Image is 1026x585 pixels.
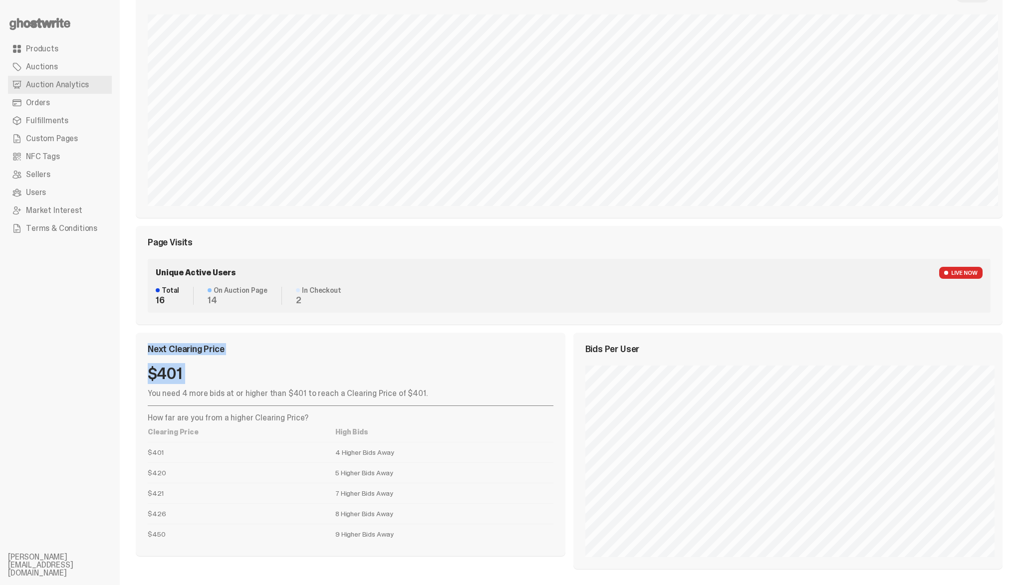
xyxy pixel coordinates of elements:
[26,189,46,196] span: Users
[335,422,553,442] th: High Bids
[335,442,553,462] td: 4 Higher Bids Away
[148,390,553,397] p: You need 4 more bids at or higher than $401 to reach a Clearing Price of $401.
[148,366,553,382] div: $401
[585,345,640,354] span: Bids Per User
[8,130,112,148] a: Custom Pages
[296,287,341,294] dt: In Checkout
[148,422,335,442] th: Clearing Price
[335,462,553,483] td: 5 Higher Bids Away
[26,171,50,179] span: Sellers
[335,524,553,544] td: 9 Higher Bids Away
[8,166,112,184] a: Sellers
[26,206,82,214] span: Market Interest
[156,287,179,294] dt: Total
[148,524,335,544] td: $450
[8,94,112,112] a: Orders
[148,483,335,503] td: $421
[8,553,128,577] li: [PERSON_NAME][EMAIL_ADDRESS][DOMAIN_NAME]
[26,99,50,107] span: Orders
[208,296,267,305] dd: 14
[156,296,179,305] dd: 16
[8,40,112,58] a: Products
[148,503,335,524] td: $426
[26,45,58,53] span: Products
[26,135,78,143] span: Custom Pages
[335,503,553,524] td: 8 Higher Bids Away
[148,414,553,422] p: How far are you from a higher Clearing Price?
[8,112,112,130] a: Fulfillments
[8,76,112,94] a: Auction Analytics
[26,224,97,232] span: Terms & Conditions
[335,483,553,503] td: 7 Higher Bids Away
[26,63,58,71] span: Auctions
[148,462,335,483] td: $420
[148,238,193,247] span: Page Visits
[26,117,68,125] span: Fulfillments
[939,267,983,279] span: LIVE NOW
[8,184,112,201] a: Users
[8,148,112,166] a: NFC Tags
[8,201,112,219] a: Market Interest
[156,269,236,277] span: Unique Active Users
[148,345,225,354] span: Next Clearing Price
[26,81,89,89] span: Auction Analytics
[296,296,341,305] dd: 2
[148,442,335,462] td: $401
[26,153,60,161] span: NFC Tags
[8,219,112,237] a: Terms & Conditions
[208,287,267,294] dt: On Auction Page
[8,58,112,76] a: Auctions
